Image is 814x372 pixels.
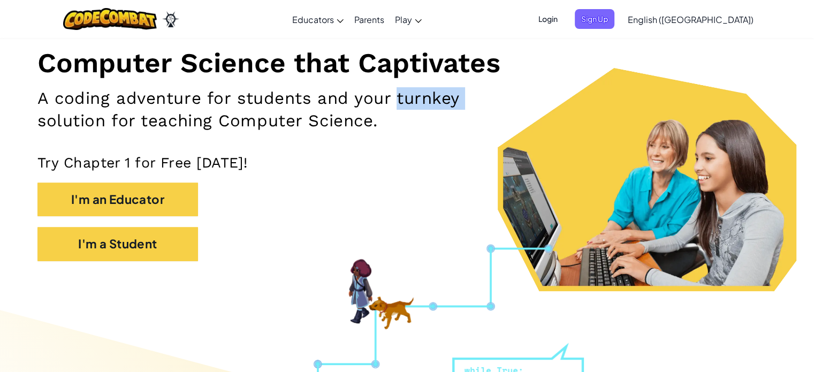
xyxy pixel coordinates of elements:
button: I'm an Educator [37,183,198,216]
a: English ([GEOGRAPHIC_DATA]) [622,5,759,34]
h2: A coding adventure for students and your turnkey solution for teaching Computer Science. [37,87,532,133]
span: Play [395,14,412,25]
button: Sign Up [575,9,614,29]
img: CodeCombat logo [63,8,157,30]
a: Educators [287,5,349,34]
button: Login [532,9,564,29]
span: Educators [292,14,334,25]
img: Ozaria [162,11,179,27]
a: Play [390,5,427,34]
a: Parents [349,5,390,34]
h1: Computer Science that Captivates [37,46,777,79]
p: Try Chapter 1 for Free [DATE]! [37,154,777,171]
span: English ([GEOGRAPHIC_DATA]) [628,14,754,25]
button: I'm a Student [37,227,198,261]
